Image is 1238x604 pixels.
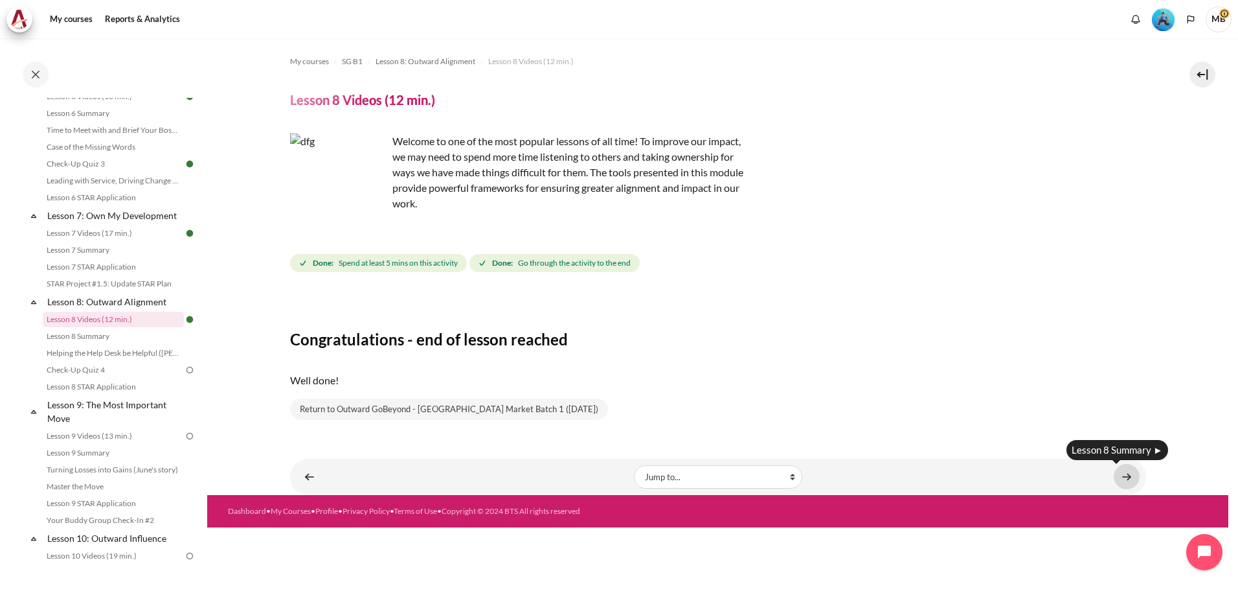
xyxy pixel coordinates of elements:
[1152,7,1175,31] div: Level #3
[45,6,97,32] a: My courses
[45,529,184,547] a: Lesson 10: Outward Influence
[43,428,184,444] a: Lesson 9 Videos (13 min.)
[492,257,513,269] strong: Done:
[271,506,311,516] a: My Courses
[290,54,329,69] a: My courses
[43,445,184,461] a: Lesson 9 Summary
[297,464,322,489] a: ◄ STAR Project #1.5: Update STAR Plan
[27,296,40,308] span: Collapse
[184,314,196,325] img: Done
[184,227,196,239] img: Done
[43,565,184,581] a: Lesson 10 Summary
[45,207,184,224] a: Lesson 7: Own My Development
[1206,6,1232,32] span: MB
[27,532,40,545] span: Collapse
[488,56,574,67] span: Lesson 8 Videos (12 min.)
[518,257,631,269] span: Go through the activity to the end
[6,6,39,32] a: Architeck Architeck
[43,496,184,511] a: Lesson 9 STAR Application
[343,506,390,516] a: Privacy Policy
[43,190,184,205] a: Lesson 6 STAR Application
[290,399,608,421] a: Return to Outward GoBeyond - [GEOGRAPHIC_DATA] Market Batch 1 ([DATE])
[43,242,184,258] a: Lesson 7 Summary
[184,550,196,562] img: To do
[184,430,196,442] img: To do
[442,506,580,516] a: Copyright © 2024 BTS All rights reserved
[207,38,1228,495] section: Content
[45,396,184,427] a: Lesson 9: The Most Important Move
[313,257,333,269] strong: Done:
[27,209,40,222] span: Collapse
[290,134,387,231] img: dfg
[1181,10,1200,29] button: Languages
[43,156,184,172] a: Check-Up Quiz 3
[290,51,1146,72] nav: Navigation bar
[43,362,184,378] a: Check-Up Quiz 4
[228,506,266,516] a: Dashboard
[376,56,475,67] span: Lesson 8: Outward Alignment
[1066,440,1168,460] div: Lesson 8 Summary ►
[290,373,1146,388] p: Well done!
[43,329,184,344] a: Lesson 8 Summary
[290,56,329,67] span: My courses
[43,226,184,241] a: Lesson 7 Videos (17 min.)
[1206,6,1232,32] a: User menu
[1126,10,1145,29] div: Show notification window with no new notifications
[184,158,196,170] img: Done
[43,139,184,155] a: Case of the Missing Words
[342,56,363,67] span: SG B1
[45,293,184,310] a: Lesson 8: Outward Alignment
[43,276,184,292] a: STAR Project #1.5: Update STAR Plan
[43,122,184,138] a: Time to Meet with and Brief Your Boss #1
[290,329,1146,349] h3: Congratulations - end of lesson reached
[394,506,437,516] a: Terms of Use
[43,513,184,528] a: Your Buddy Group Check-In #2
[342,54,363,69] a: SG B1
[290,134,743,211] p: Welcome to one of the most popular lessons of all time! To improve our impact, we may need to spe...
[43,548,184,564] a: Lesson 10 Videos (19 min.)
[10,10,28,29] img: Architeck
[43,379,184,395] a: Lesson 8 STAR Application
[228,505,774,517] div: • • • • •
[315,506,338,516] a: Profile
[43,312,184,327] a: Lesson 8 Videos (12 min.)
[43,259,184,275] a: Lesson 7 STAR Application
[1152,8,1175,31] img: Level #3
[290,251,642,275] div: Completion requirements for Lesson 8 Videos (12 min.)
[27,405,40,418] span: Collapse
[488,54,574,69] a: Lesson 8 Videos (12 min.)
[43,479,184,494] a: Master the Move
[43,173,184,189] a: Leading with Service, Driving Change (Pucknalin's Story)
[184,364,196,376] img: To do
[376,54,475,69] a: Lesson 8: Outward Alignment
[290,91,435,108] h4: Lesson 8 Videos (12 min.)
[339,257,458,269] span: Spend at least 5 mins on this activity
[1147,7,1180,31] a: Level #3
[43,106,184,121] a: Lesson 6 Summary
[100,6,185,32] a: Reports & Analytics
[43,462,184,478] a: Turning Losses into Gains (June's story)
[43,345,184,361] a: Helping the Help Desk be Helpful ([PERSON_NAME]'s Story)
